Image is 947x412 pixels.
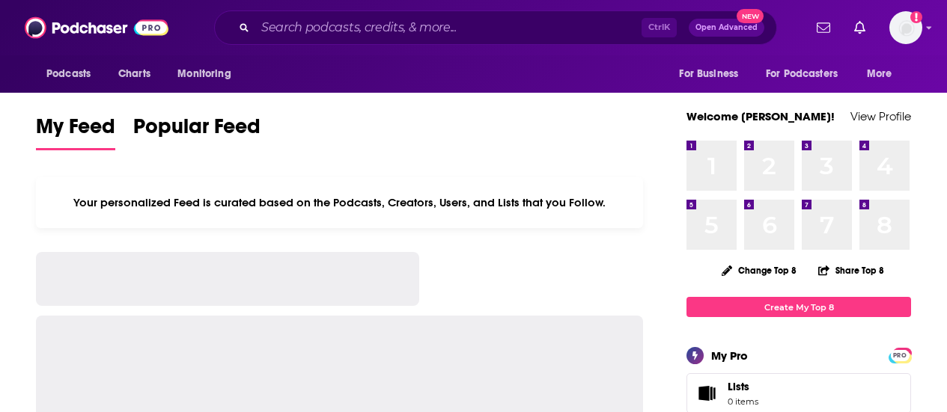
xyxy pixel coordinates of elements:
[811,15,836,40] a: Show notifications dropdown
[856,60,911,88] button: open menu
[255,16,642,40] input: Search podcasts, credits, & more...
[214,10,777,45] div: Search podcasts, credits, & more...
[766,64,838,84] span: For Podcasters
[889,11,922,44] img: User Profile
[728,396,758,407] span: 0 items
[728,380,758,393] span: Lists
[25,13,168,42] img: Podchaser - Follow, Share and Rate Podcasts
[133,114,261,150] a: Popular Feed
[46,64,91,84] span: Podcasts
[133,114,261,148] span: Popular Feed
[36,114,115,150] a: My Feed
[109,60,159,88] a: Charts
[36,177,643,228] div: Your personalized Feed is curated based on the Podcasts, Creators, Users, and Lists that you Follow.
[891,349,909,360] a: PRO
[36,60,110,88] button: open menu
[867,64,892,84] span: More
[713,261,806,280] button: Change Top 8
[695,24,758,31] span: Open Advanced
[756,60,859,88] button: open menu
[689,19,764,37] button: Open AdvancedNew
[118,64,150,84] span: Charts
[848,15,871,40] a: Show notifications dropdown
[817,256,885,285] button: Share Top 8
[36,114,115,148] span: My Feed
[728,380,749,393] span: Lists
[889,11,922,44] button: Show profile menu
[686,297,911,317] a: Create My Top 8
[177,64,231,84] span: Monitoring
[669,60,757,88] button: open menu
[642,18,677,37] span: Ctrl K
[889,11,922,44] span: Logged in as ShannonHennessey
[679,64,738,84] span: For Business
[737,9,764,23] span: New
[711,348,748,363] div: My Pro
[910,11,922,23] svg: Add a profile image
[167,60,250,88] button: open menu
[686,109,835,123] a: Welcome [PERSON_NAME]!
[850,109,911,123] a: View Profile
[692,383,722,404] span: Lists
